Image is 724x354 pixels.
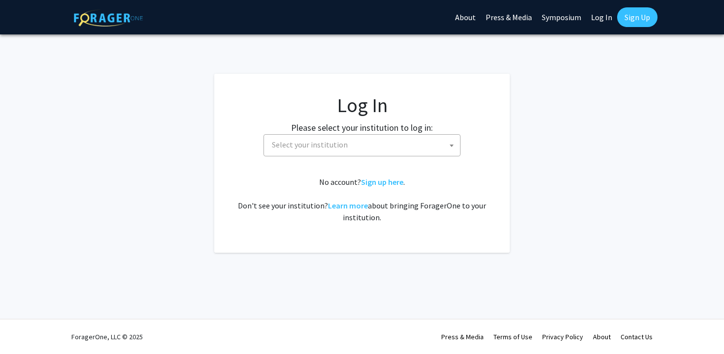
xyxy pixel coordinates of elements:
a: Sign Up [617,7,658,27]
a: Contact Us [621,332,653,341]
a: Sign up here [361,177,403,187]
span: Select your institution [263,134,461,156]
img: ForagerOne Logo [74,9,143,27]
a: Privacy Policy [542,332,583,341]
a: Learn more about bringing ForagerOne to your institution [328,201,368,210]
div: ForagerOne, LLC © 2025 [71,320,143,354]
span: Select your institution [272,140,348,149]
label: Please select your institution to log in: [291,121,433,134]
a: About [593,332,611,341]
h1: Log In [234,93,490,117]
a: Terms of Use [494,332,532,341]
span: Select your institution [268,135,460,155]
div: No account? . Don't see your institution? about bringing ForagerOne to your institution. [234,176,490,223]
a: Press & Media [441,332,484,341]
